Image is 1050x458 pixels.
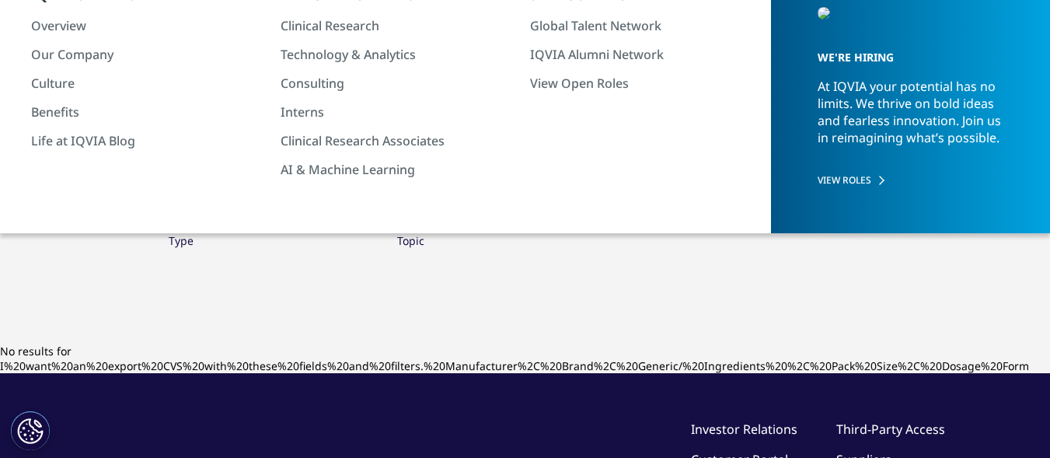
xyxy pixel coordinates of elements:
[691,421,797,438] a: Investor Relations
[281,75,515,92] a: Consulting
[281,161,515,178] a: AI & Machine Learning
[530,17,764,34] a: Global Talent Network
[818,23,993,78] h5: WE'RE HIRING
[397,233,424,248] div: Topic facet.
[818,173,1003,187] a: VIEW ROLES
[530,75,764,92] a: View Open Roles
[530,46,764,63] a: IQVIA Alumni Network
[11,411,50,450] button: Cookies Settings
[818,7,830,19] img: 2213_cheerful-young-colleagues-using-laptop.jpg
[836,421,945,438] a: Third-Party Access
[818,78,1003,160] p: At IQVIA your potential has no limits. We thrive on bold ideas and fearless innovation. Join us i...
[281,103,515,121] a: Interns
[31,132,265,149] a: Life at IQVIA Blog
[281,17,515,34] a: Clinical Research
[31,17,265,34] a: Overview
[31,75,265,92] a: Culture
[281,132,515,149] a: Clinical Research Associates
[281,46,515,63] a: Technology & Analytics
[31,103,265,121] a: Benefits
[31,46,265,63] a: Our Company
[169,233,194,248] div: Type facet.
